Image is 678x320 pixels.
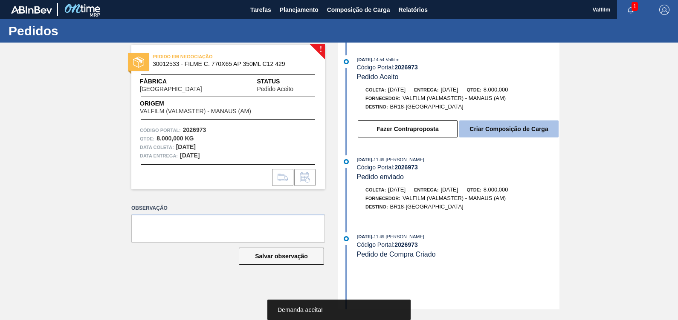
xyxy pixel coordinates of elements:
img: status [133,57,144,68]
span: Fornecedor: [365,96,400,101]
span: Destino: [365,104,388,109]
span: 30012533 - FILME C. 770X65 AP 350ML C12 429 [153,61,307,67]
img: atual [344,159,349,164]
button: Salvar observação [239,248,324,265]
span: Qtde : [140,134,154,143]
span: VALFILM (VALMASTER) - MANAUS (AM) [403,195,506,201]
span: - 11:49 [372,157,384,162]
span: [GEOGRAPHIC_DATA] [140,86,202,92]
span: Destino: [365,204,388,209]
div: Ir para Composição de Carga [272,169,293,186]
strong: 2026973 [183,126,206,133]
span: Pedido enviado [357,173,404,180]
span: Entrega: [414,87,438,92]
span: VALFILM (VALMASTER) - MANAUS (AM) [140,108,251,114]
span: - 11:49 [372,234,384,239]
span: Qtde: [466,187,481,192]
h1: Pedidos [9,26,160,36]
div: Informar alteração no pedido [294,169,316,186]
span: Data coleta: [140,143,174,151]
img: Logout [659,5,669,15]
span: Relatórios [399,5,428,15]
div: Código Portal: [357,64,559,71]
span: BR18-[GEOGRAPHIC_DATA] [390,103,464,110]
span: : [PERSON_NAME] [384,157,424,162]
img: TNhmsLtSVTkK8tSr43FrP2fwEKptu5GPRR3wAAAABJRU5ErkJggg== [11,6,52,14]
span: [DATE] [357,157,372,162]
span: PEDIDO EM NEGOCIAÇÃO [153,52,272,61]
span: [DATE] [388,86,406,93]
span: Pedido Aceito [257,86,293,92]
strong: 2026973 [394,241,418,248]
span: Qtde: [466,87,481,92]
strong: 8.000,000 KG [156,135,194,142]
span: Tarefas [250,5,271,15]
strong: [DATE] [176,143,196,150]
strong: 2026973 [394,64,418,71]
strong: 2026973 [394,164,418,171]
span: 8.000,000 [484,86,508,93]
span: - 14:54 [372,57,384,62]
span: BR18-[GEOGRAPHIC_DATA] [390,203,464,210]
span: Coleta: [365,187,386,192]
span: Composição de Carga [327,5,390,15]
span: [DATE] [357,234,372,239]
img: atual [344,236,349,241]
img: atual [344,59,349,64]
span: 1 [632,2,638,11]
span: Entrega: [414,187,438,192]
span: Pedido Aceito [357,73,399,80]
span: [DATE] [388,186,406,193]
div: Código Portal: [357,164,559,171]
span: [DATE] [440,86,458,93]
span: [DATE] [357,57,372,62]
span: Pedido de Compra Criado [357,251,436,258]
span: : Valfilm [384,57,399,62]
button: Fazer Contraproposta [358,120,458,137]
span: Planejamento [280,5,319,15]
span: 8.000,000 [484,186,508,193]
span: Fábrica [140,77,229,86]
span: Código Portal: [140,126,181,134]
span: : [PERSON_NAME] [384,234,424,239]
span: Status [257,77,316,86]
button: Notificações [617,4,644,16]
label: Observação [131,202,325,214]
span: VALFILM (VALMASTER) - MANAUS (AM) [403,95,506,101]
span: Origem [140,99,275,108]
button: Criar Composição de Carga [459,120,559,137]
span: Fornecedor: [365,196,400,201]
span: Demanda aceita! [278,306,323,313]
span: [DATE] [440,186,458,193]
span: Coleta: [365,87,386,92]
div: Código Portal: [357,241,559,248]
strong: [DATE] [180,152,200,159]
span: Data entrega: [140,151,178,160]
